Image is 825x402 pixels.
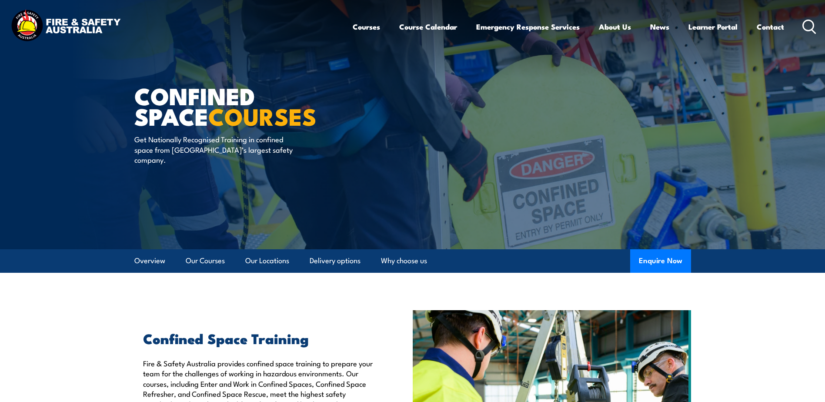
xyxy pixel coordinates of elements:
button: Enquire Now [630,249,691,273]
strong: COURSES [208,97,317,134]
a: About Us [599,15,631,38]
a: News [650,15,669,38]
h2: Confined Space Training [143,332,373,344]
a: Courses [353,15,380,38]
a: Learner Portal [688,15,738,38]
a: Emergency Response Services [476,15,580,38]
a: Course Calendar [399,15,457,38]
a: Our Locations [245,249,289,272]
a: Why choose us [381,249,427,272]
a: Contact [757,15,784,38]
a: Overview [134,249,165,272]
a: Our Courses [186,249,225,272]
a: Delivery options [310,249,361,272]
h1: Confined Space [134,85,349,126]
p: Get Nationally Recognised Training in confined space from [GEOGRAPHIC_DATA]’s largest safety comp... [134,134,293,164]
